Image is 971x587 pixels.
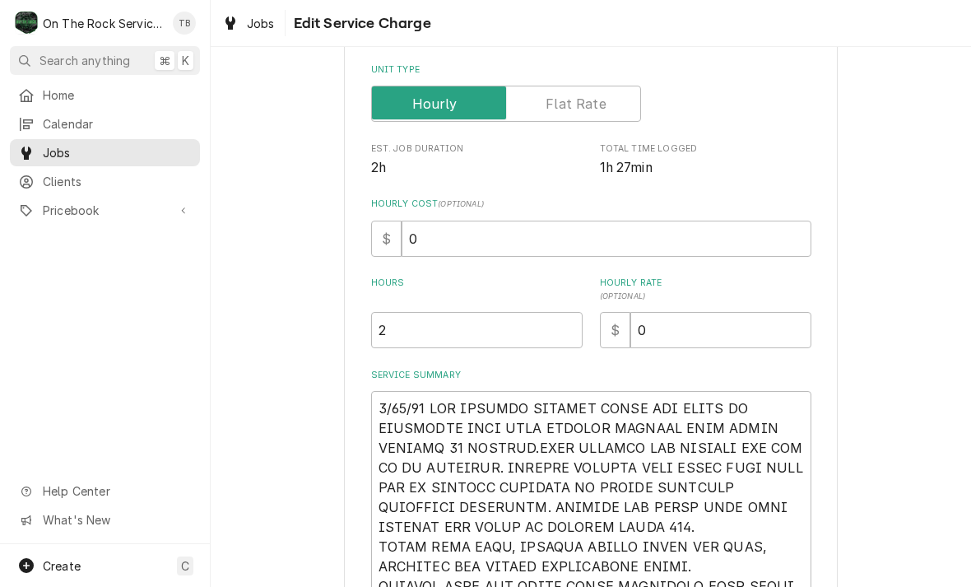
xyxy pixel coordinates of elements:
[438,199,484,208] span: ( optional )
[600,291,646,300] span: ( optional )
[43,15,164,32] div: On The Rock Services
[10,110,200,137] a: Calendar
[371,63,811,122] div: Unit Type
[39,52,130,69] span: Search anything
[159,52,170,69] span: ⌘
[600,312,630,348] div: $
[371,63,811,77] label: Unit Type
[181,557,189,575] span: C
[43,115,192,133] span: Calendar
[247,15,275,32] span: Jobs
[600,160,653,175] span: 1h 27min
[289,12,431,35] span: Edit Service Charge
[182,52,189,69] span: K
[43,482,190,500] span: Help Center
[371,158,583,178] span: Est. Job Duration
[600,142,811,178] div: Total Time Logged
[216,10,281,37] a: Jobs
[173,12,196,35] div: TB
[371,142,583,156] span: Est. Job Duration
[10,46,200,75] button: Search anything⌘K
[10,139,200,166] a: Jobs
[600,158,811,178] span: Total Time Logged
[173,12,196,35] div: Todd Brady's Avatar
[43,511,190,529] span: What's New
[10,82,200,109] a: Home
[15,12,38,35] div: O
[600,277,811,348] div: [object Object]
[43,144,192,161] span: Jobs
[371,198,811,211] label: Hourly Cost
[10,506,200,533] a: Go to What's New
[43,559,81,573] span: Create
[10,168,200,195] a: Clients
[10,478,200,505] a: Go to Help Center
[371,142,583,178] div: Est. Job Duration
[15,12,38,35] div: On The Rock Services's Avatar
[371,277,583,348] div: [object Object]
[371,277,583,303] label: Hours
[43,86,192,104] span: Home
[600,142,811,156] span: Total Time Logged
[371,160,386,175] span: 2h
[371,369,811,382] label: Service Summary
[43,173,192,190] span: Clients
[371,198,811,256] div: Hourly Cost
[43,202,167,219] span: Pricebook
[10,197,200,224] a: Go to Pricebook
[371,221,402,257] div: $
[600,277,811,303] label: Hourly Rate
